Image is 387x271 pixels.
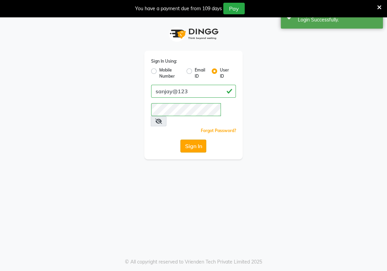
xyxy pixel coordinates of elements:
label: Sign In Using: [151,58,177,64]
input: Username [151,85,236,98]
label: Mobile Number [159,67,181,79]
label: User ID [220,67,230,79]
input: Username [151,103,221,116]
div: Login Successfully. [298,16,378,23]
button: Pay [223,3,245,14]
label: Email ID [195,67,206,79]
div: You have a payment due from 109 days [135,5,222,12]
button: Sign In [180,140,206,153]
img: logo1.svg [166,24,221,44]
a: Forgot Password? [200,128,236,133]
